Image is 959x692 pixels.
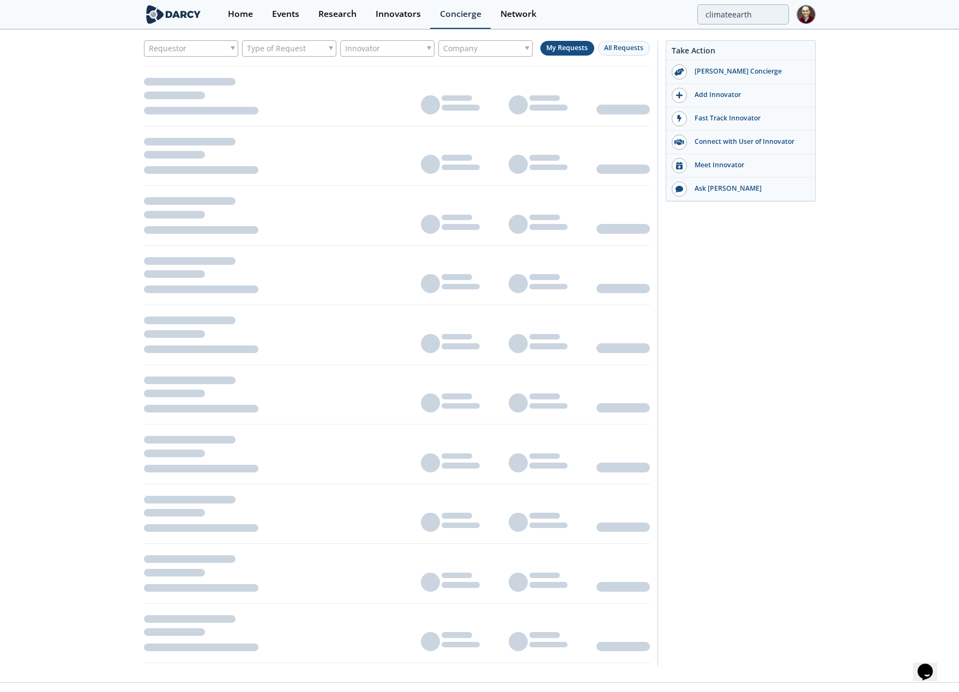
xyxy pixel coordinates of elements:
[345,41,380,56] span: Innovator
[318,10,357,19] div: Research
[500,10,536,19] div: Network
[540,41,594,56] button: My Requests
[376,10,421,19] div: Innovators
[687,113,809,123] div: Fast Track Innovator
[149,41,186,56] span: Requestor
[228,10,253,19] div: Home
[242,40,336,57] div: Type of Request
[144,5,203,24] img: logo-wide.svg
[687,160,809,170] div: Meet Innovator
[598,41,650,56] button: All Requests
[272,10,299,19] div: Events
[604,43,643,52] span: All Requests
[144,40,238,57] div: Requestor
[797,5,816,24] img: Profile
[443,41,478,56] span: Company
[666,45,815,60] div: Take Action
[687,90,809,100] div: Add Innovator
[913,648,948,681] iframe: chat widget
[438,40,533,57] div: Company
[687,184,809,193] div: Ask [PERSON_NAME]
[440,10,481,19] div: Concierge
[340,40,435,57] div: Innovator
[687,66,809,76] div: [PERSON_NAME] Concierge
[247,41,306,56] span: Type of Request
[687,137,809,147] div: Connect with User of Innovator
[697,4,789,25] input: Advanced Search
